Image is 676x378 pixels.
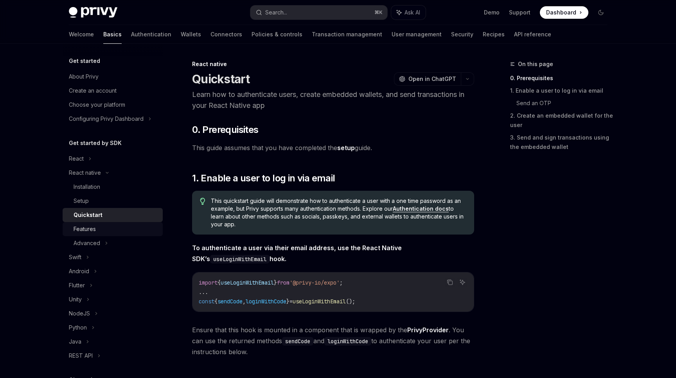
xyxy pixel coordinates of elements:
[518,59,553,69] span: On this page
[63,84,163,98] a: Create an account
[516,97,613,109] a: Send an OTP
[181,25,201,44] a: Wallets
[392,25,442,44] a: User management
[514,25,551,44] a: API reference
[69,267,89,276] div: Android
[74,196,89,206] div: Setup
[192,172,335,185] span: 1. Enable a user to log in via email
[277,279,289,286] span: from
[510,72,613,84] a: 0. Prerequisites
[69,25,94,44] a: Welcome
[510,84,613,97] a: 1. Enable a user to log in via email
[510,109,613,131] a: 2. Create an embedded wallet for the user
[445,277,455,287] button: Copy the contents from the code block
[211,197,466,228] span: This quickstart guide will demonstrate how to authenticate a user with a one time password as an ...
[199,279,218,286] span: import
[69,309,90,318] div: NodeJS
[69,72,99,81] div: About Privy
[74,182,100,192] div: Installation
[595,6,607,19] button: Toggle dark mode
[407,326,449,334] a: PrivyProvider
[405,9,420,16] span: Ask AI
[289,279,340,286] span: '@privy-io/expo'
[63,180,163,194] a: Installation
[246,298,286,305] span: loginWithCode
[131,25,171,44] a: Authentication
[69,295,82,304] div: Unity
[199,288,208,296] span: ...
[74,224,96,234] div: Features
[192,89,474,111] p: Learn how to authenticate users, create embedded wallets, and send transactions in your React Nat...
[69,253,81,262] div: Swift
[210,25,242,44] a: Connectors
[221,279,274,286] span: useLoginWithEmail
[210,255,270,263] code: useLoginWithEmail
[214,298,218,305] span: {
[265,8,287,17] div: Search...
[69,114,144,124] div: Configuring Privy Dashboard
[218,279,221,286] span: {
[69,86,117,95] div: Create an account
[63,194,163,208] a: Setup
[483,25,505,44] a: Recipes
[69,100,125,109] div: Choose your platform
[391,5,426,20] button: Ask AI
[340,279,343,286] span: ;
[509,9,530,16] a: Support
[289,298,293,305] span: =
[274,279,277,286] span: }
[192,142,474,153] span: This guide assumes that you have completed the guide.
[63,98,163,112] a: Choose your platform
[74,210,102,220] div: Quickstart
[346,298,355,305] span: ();
[408,75,456,83] span: Open in ChatGPT
[63,208,163,222] a: Quickstart
[69,351,93,360] div: REST API
[192,244,402,263] strong: To authenticate a user via their email address, use the React Native SDK’s hook.
[69,168,101,177] div: React native
[192,72,250,86] h1: Quickstart
[484,9,500,16] a: Demo
[218,298,243,305] span: sendCode
[451,25,473,44] a: Security
[393,205,449,212] a: Authentication docs
[199,298,214,305] span: const
[200,198,205,205] svg: Tip
[69,337,81,346] div: Java
[394,72,461,86] button: Open in ChatGPT
[69,56,100,66] h5: Get started
[63,70,163,84] a: About Privy
[74,238,100,248] div: Advanced
[192,324,474,357] span: Ensure that this hook is mounted in a component that is wrapped by the . You can use the returned...
[282,337,313,346] code: sendCode
[69,138,122,148] h5: Get started by SDK
[69,323,87,332] div: Python
[243,298,246,305] span: ,
[293,298,346,305] span: useLoginWithEmail
[250,5,387,20] button: Search...⌘K
[103,25,122,44] a: Basics
[192,124,258,136] span: 0. Prerequisites
[286,298,289,305] span: }
[540,6,588,19] a: Dashboard
[457,277,467,287] button: Ask AI
[337,144,355,152] a: setup
[69,154,84,163] div: React
[374,9,383,16] span: ⌘ K
[252,25,302,44] a: Policies & controls
[63,222,163,236] a: Features
[312,25,382,44] a: Transaction management
[324,337,371,346] code: loginWithCode
[192,60,474,68] div: React native
[69,7,117,18] img: dark logo
[546,9,576,16] span: Dashboard
[69,281,85,290] div: Flutter
[510,131,613,153] a: 3. Send and sign transactions using the embedded wallet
